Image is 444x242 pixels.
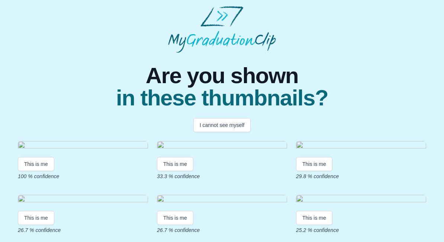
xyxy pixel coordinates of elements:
[296,141,426,151] img: c9e576680228232220579f01f21bdd4eefa3ebf9.gif
[18,173,148,180] p: 100 % confidence
[157,141,287,151] img: 651df71118ec603ce8d147f3215fb264a3ab9d31.gif
[116,87,328,109] span: in these thumbnails?
[168,6,276,53] img: MyGraduationClip
[157,157,193,171] button: This is me
[296,211,332,225] button: This is me
[18,211,54,225] button: This is me
[18,226,148,234] p: 26.7 % confidence
[18,141,148,151] img: 3fda4da1485511923286f1b53286c96fbce2bb44.gif
[157,195,287,205] img: 2e55284477a318443d8a225515c06d84389ace84.gif
[157,173,287,180] p: 33.3 % confidence
[296,173,426,180] p: 29.8 % confidence
[296,226,426,234] p: 25.2 % confidence
[157,211,193,225] button: This is me
[157,226,287,234] p: 26.7 % confidence
[18,157,54,171] button: This is me
[193,118,251,132] button: I cannot see myself
[296,157,332,171] button: This is me
[18,195,148,205] img: 852107e2d0ed143c303a2f5fb719aec1f1224a8e.gif
[116,65,328,87] span: Are you shown
[296,195,426,205] img: 915c0171d213dad895a4bdb302651dc213b468de.gif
